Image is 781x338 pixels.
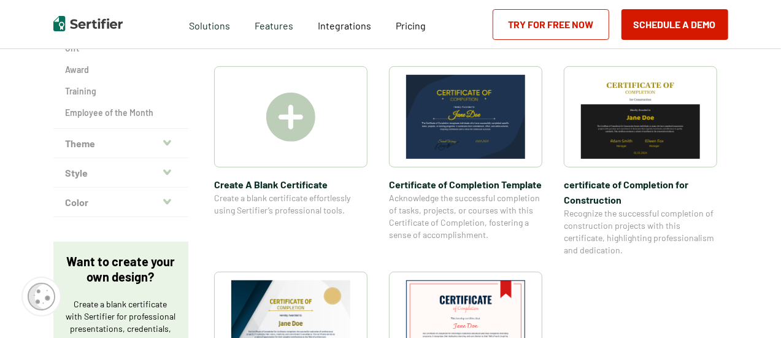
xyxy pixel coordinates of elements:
span: Pricing [396,20,426,31]
span: Recognize the successful completion of construction projects with this certificate, highlighting ... [564,207,717,256]
button: Color [53,188,188,217]
img: Sertifier | Digital Credentialing Platform [53,16,123,31]
img: Create A Blank Certificate [266,93,315,142]
a: Training [66,85,176,98]
img: certificate of Completion for Construction [581,75,700,159]
button: Theme [53,129,188,158]
img: Certificate of Completion Template [406,75,525,159]
a: Integrations [318,17,371,32]
a: Try for Free Now [493,9,609,40]
p: Want to create your own design? [66,254,176,285]
span: Create A Blank Certificate [214,177,367,192]
span: Create a blank certificate effortlessly using Sertifier’s professional tools. [214,192,367,217]
button: Schedule a Demo [621,9,728,40]
span: Certificate of Completion Template [389,177,542,192]
span: certificate of Completion for Construction [564,177,717,207]
iframe: Chat Widget [720,279,781,338]
span: Solutions [189,17,230,32]
span: Integrations [318,20,371,31]
a: Employee of the Month [66,107,176,119]
a: Award [66,64,176,76]
a: certificate of Completion for Constructioncertificate of Completion for ConstructionRecognize the... [564,66,717,256]
span: Features [255,17,293,32]
button: Style [53,158,188,188]
img: Cookie Popup Icon [28,283,55,310]
span: Acknowledge the successful completion of tasks, projects, or courses with this Certificate of Com... [389,192,542,241]
a: Certificate of Completion TemplateCertificate of Completion TemplateAcknowledge the successful co... [389,66,542,256]
a: Pricing [396,17,426,32]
